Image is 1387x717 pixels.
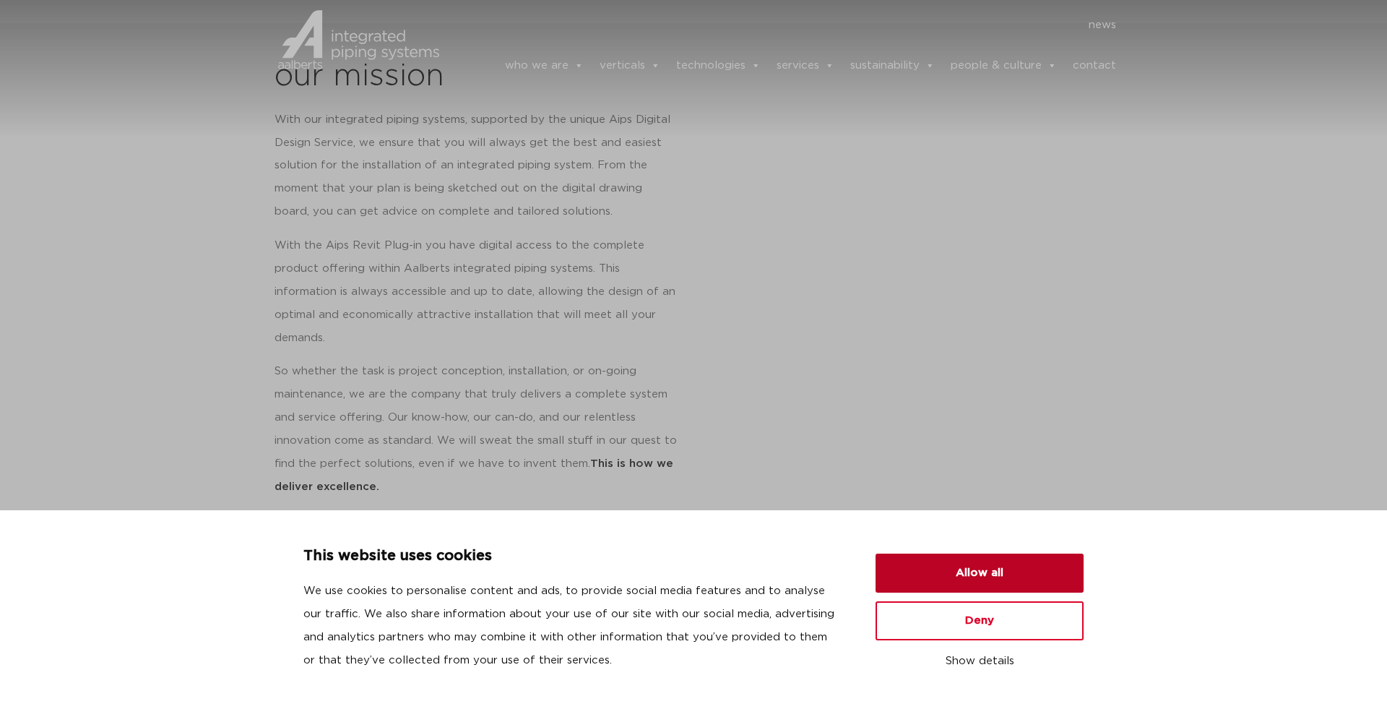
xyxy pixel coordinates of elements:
a: people & culture [951,51,1057,80]
a: contact [1073,51,1116,80]
a: sustainability [850,51,935,80]
a: who we are [505,51,584,80]
a: news [1089,14,1116,37]
a: services [777,51,834,80]
button: Deny [876,601,1084,640]
a: technologies [676,51,761,80]
p: This website uses cookies [303,545,841,568]
a: verticals [600,51,660,80]
button: Show details [876,649,1084,674]
nav: Menu [460,14,1116,37]
p: With the Aips Revit Plug-in you have digital access to the complete product offering within Aalbe... [275,234,677,350]
p: So whether the task is project conception, installation, or on-going maintenance, we are the comp... [275,360,677,499]
strong: This is how we deliver excellence. [275,458,673,492]
p: We use cookies to personalise content and ads, to provide social media features and to analyse ou... [303,580,841,672]
button: Allow all [876,554,1084,593]
p: With our integrated piping systems, supported by the unique Aips Digital Design Service, we ensur... [275,108,677,224]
